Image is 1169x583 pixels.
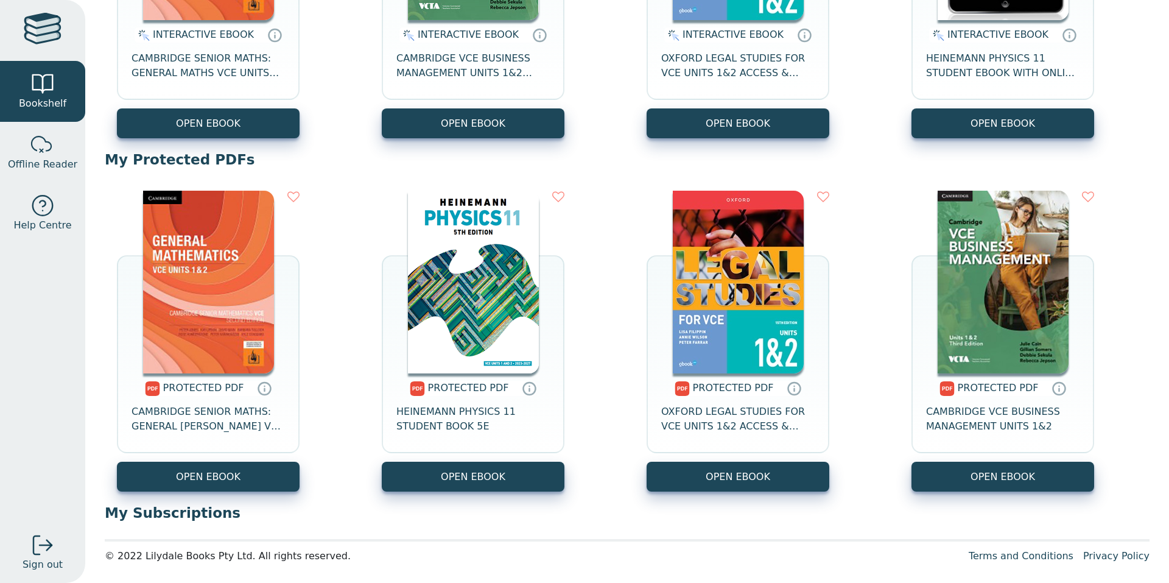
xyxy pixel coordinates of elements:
span: HEINEMANN PHYSICS 11 STUDENT EBOOK WITH ONLINE ASSESSMENT 5E [926,51,1079,80]
span: CAMBRIDGE SENIOR MATHS: GENERAL MATHS VCE UNITS 1&2 EBOOK 2E [132,51,285,80]
span: INTERACTIVE EBOOK [947,29,1048,40]
button: OPEN EBOOK [382,108,564,138]
span: CAMBRIDGE VCE BUSINESS MANAGEMENT UNITS 1&2 [926,405,1079,434]
a: Interactive eBooks are accessed online via the publisher’s portal. They contain interactive resou... [267,27,282,42]
span: Bookshelf [19,96,66,111]
span: HEINEMANN PHYSICS 11 STUDENT BOOK 5E [396,405,550,434]
a: Protected PDFs cannot be printed, copied or shared. They can be accessed online through Education... [257,381,272,395]
a: Interactive eBooks are accessed online via the publisher’s portal. They contain interactive resou... [532,27,547,42]
p: My Subscriptions [105,504,1150,522]
img: 2456f1af-1f3c-4518-b6d8-b51dc4ac89f1.jpg [673,191,804,373]
span: OXFORD LEGAL STUDIES FOR VCE UNITS 1&2 ACCESS & JUSTICE 15E [661,405,815,434]
img: 7427b572-0d0b-412c-8762-bae5e50f5011.jpg [143,191,274,373]
a: Privacy Policy [1083,550,1150,562]
span: PROTECTED PDF [428,382,509,394]
span: INTERACTIVE EBOOK [418,29,519,40]
span: PROTECTED PDF [693,382,774,394]
span: PROTECTED PDF [163,382,244,394]
img: 46ffe4e2-0c36-4c58-83eb-02853e7d3099.png [408,191,539,373]
span: CAMBRIDGE SENIOR MATHS: GENERAL [PERSON_NAME] VCE UNITS 1&2 [132,405,285,434]
img: pdf.svg [939,381,955,396]
p: My Protected PDFs [105,150,1150,169]
a: Protected PDFs cannot be printed, copied or shared. They can be accessed online through Education... [787,381,801,395]
span: CAMBRIDGE VCE BUSINESS MANAGEMENT UNITS 1&2 EBOOK 3E [396,51,550,80]
span: Help Centre [13,218,71,233]
div: © 2022 Lilydale Books Pty Ltd. All rights reserved. [105,549,959,564]
img: pdf.svg [145,381,160,396]
span: PROTECTED PDF [958,382,1039,394]
a: Terms and Conditions [969,550,1073,562]
a: OPEN EBOOK [117,462,300,492]
a: Interactive eBooks are accessed online via the publisher’s portal. They contain interactive resou... [1062,27,1076,42]
img: 423651c8-983a-4077-9247-e9864bae7367.jpg [938,191,1069,373]
a: OPEN EBOOK [382,462,564,492]
button: OPEN EBOOK [117,108,300,138]
img: pdf.svg [675,381,690,396]
a: Protected PDFs cannot be printed, copied or shared. They can be accessed online through Education... [522,381,536,395]
img: interactive.svg [929,28,944,43]
button: OPEN EBOOK [647,108,829,138]
span: Sign out [23,557,63,572]
button: OPEN EBOOK [911,108,1094,138]
span: OXFORD LEGAL STUDIES FOR VCE UNITS 1&2 ACCESS & JUSTICE STUDENT OBOOK + ASSESS 15E [661,51,815,80]
a: OPEN EBOOK [647,462,829,492]
a: Protected PDFs cannot be printed, copied or shared. They can be accessed online through Education... [1051,381,1066,395]
img: interactive.svg [399,28,415,43]
span: INTERACTIVE EBOOK [153,29,254,40]
a: OPEN EBOOK [911,462,1094,492]
img: interactive.svg [135,28,150,43]
span: Offline Reader [8,157,77,172]
span: INTERACTIVE EBOOK [683,29,784,40]
img: interactive.svg [664,28,679,43]
img: pdf.svg [410,381,425,396]
a: Interactive eBooks are accessed online via the publisher’s portal. They contain interactive resou... [797,27,812,42]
